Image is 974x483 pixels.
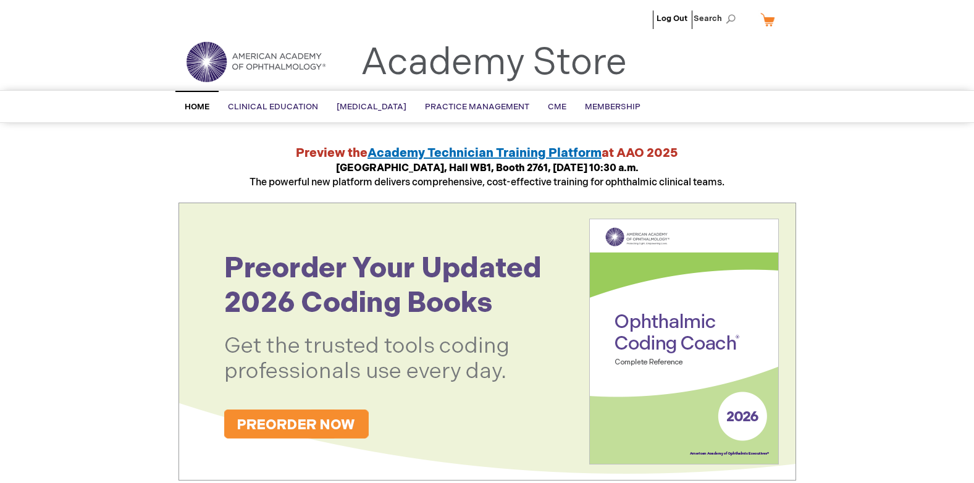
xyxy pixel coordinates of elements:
[585,102,640,112] span: Membership
[296,146,678,161] strong: Preview the at AAO 2025
[425,102,529,112] span: Practice Management
[185,102,209,112] span: Home
[657,14,687,23] a: Log Out
[337,102,406,112] span: [MEDICAL_DATA]
[367,146,602,161] a: Academy Technician Training Platform
[336,162,639,174] strong: [GEOGRAPHIC_DATA], Hall WB1, Booth 2761, [DATE] 10:30 a.m.
[694,6,741,31] span: Search
[548,102,566,112] span: CME
[361,41,627,85] a: Academy Store
[250,162,724,188] span: The powerful new platform delivers comprehensive, cost-effective training for ophthalmic clinical...
[228,102,318,112] span: Clinical Education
